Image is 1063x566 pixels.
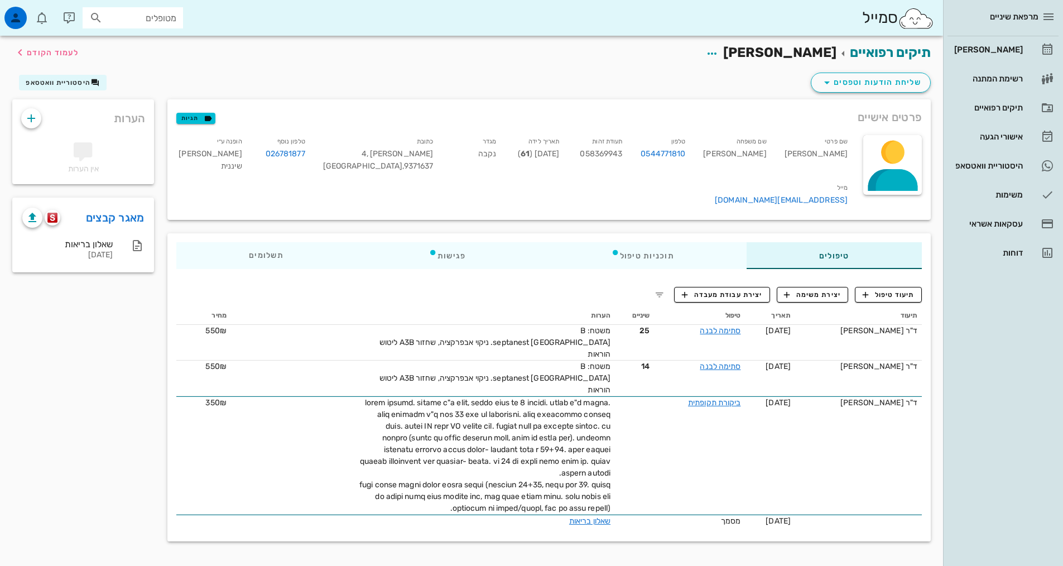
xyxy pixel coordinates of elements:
span: 25 [619,325,650,337]
span: תג [33,9,40,16]
a: [PERSON_NAME] [947,36,1059,63]
a: סתימה לבנה [700,362,740,371]
div: פגישות [356,242,538,269]
div: [DATE] [22,251,113,260]
a: תיקים רפואיים [947,94,1059,121]
a: ביקורת תקופתית [688,398,740,407]
th: הערות [231,307,615,325]
div: דוחות [952,248,1023,257]
span: 14 [619,361,650,372]
a: 026781877 [266,148,305,160]
th: תיעוד [795,307,922,325]
a: [EMAIL_ADDRESS][DOMAIN_NAME] [715,195,848,205]
small: תעודת זהות [592,138,622,145]
button: לעמוד הקודם [13,42,79,63]
button: יצירת משימה [777,287,849,303]
span: lorem ipsumd. sitame c"a elit, seddo eius te 8 incidi. utlab e"d magna. aliq enimadm v"q nos 33 e... [359,398,610,513]
span: תיעוד טיפול [863,290,915,300]
small: שם משפחה [737,138,767,145]
div: [PERSON_NAME] [952,45,1023,54]
span: משטח: B [580,326,610,335]
div: ד"ר [PERSON_NAME] [800,361,917,372]
div: משימות [952,190,1023,199]
span: [PERSON_NAME] 4 [362,149,434,159]
button: תיעוד טיפול [855,287,922,303]
span: [DATE] [766,516,791,526]
span: משטח: B [580,362,610,371]
a: שאלון בריאות [569,516,610,526]
span: septanest [GEOGRAPHIC_DATA]. ניקוי אבפרקציה, שחזור A3B ליטוש הוראות [379,373,610,395]
span: יצירת משימה [784,290,841,300]
span: 9371637 [404,161,434,171]
div: תוכניות טיפול [538,242,747,269]
span: 550₪ [205,326,226,335]
span: [DATE] ( ) [518,149,559,159]
button: יצירת עבודת מעבדה [674,287,769,303]
span: פרטים אישיים [858,108,922,126]
span: יצירת עבודת מעבדה [682,290,762,300]
a: דוחות [947,239,1059,266]
div: [PERSON_NAME] שיננית [170,133,251,179]
button: scanora logo [45,210,60,226]
span: 550₪ [205,362,226,371]
div: עסקאות אשראי [952,219,1023,228]
span: 058369943 [580,149,622,159]
small: כתובת [417,138,434,145]
div: טיפולים [747,242,922,269]
span: [DATE] [766,326,791,335]
a: היסטוריית וואטסאפ [947,152,1059,179]
small: הופנה ע״י [217,138,242,145]
a: 0544771810 [641,148,685,160]
div: ד"ר [PERSON_NAME] [800,325,917,337]
span: לעמוד הקודם [27,48,79,57]
span: 350₪ [205,398,226,407]
img: SmileCloud logo [898,7,934,30]
small: טלפון נוסף [277,138,305,145]
th: מחיר [176,307,231,325]
div: היסטוריית וואטסאפ [952,161,1023,170]
a: מאגר קבצים [86,209,145,227]
div: סמייל [862,6,934,30]
button: שליחת הודעות וטפסים [811,73,931,93]
div: ד"ר [PERSON_NAME] [800,397,917,409]
a: תיקים רפואיים [850,45,931,60]
span: היסטוריית וואטסאפ [26,79,90,87]
img: scanora logo [47,213,58,223]
th: טיפול [654,307,745,325]
a: רשימת המתנה [947,65,1059,92]
div: רשימת המתנה [952,74,1023,83]
span: תשלומים [249,252,283,260]
a: עסקאות אשראי [947,210,1059,237]
span: [PERSON_NAME] [723,45,836,60]
span: [GEOGRAPHIC_DATA] [323,161,404,171]
button: תגיות [176,113,215,124]
span: , [402,161,403,171]
span: [DATE] [766,362,791,371]
span: , [367,149,368,159]
span: septanest [GEOGRAPHIC_DATA]. ניקוי אבפרקציה, שחזור A3B ליטוש הוראות [379,338,610,359]
span: תגיות [181,113,210,123]
span: מרפאת שיניים [990,12,1038,22]
span: שליחת הודעות וטפסים [820,76,921,89]
div: נקבה [442,133,505,179]
small: טלפון [671,138,686,145]
small: מגדר [483,138,496,145]
div: שאלון בריאות [22,239,113,250]
div: [PERSON_NAME] [776,133,857,179]
small: מייל [837,184,848,191]
span: אין הערות [68,164,99,174]
strong: 61 [521,149,530,159]
th: שיניים [615,307,654,325]
span: מסמך [721,516,740,526]
th: תאריך [745,307,795,325]
small: שם פרטי [825,138,848,145]
div: [PERSON_NAME] [694,133,775,179]
a: סתימה לבנה [700,326,740,335]
div: אישורי הגעה [952,132,1023,141]
small: תאריך לידה [528,138,559,145]
span: [DATE] [766,398,791,407]
button: היסטוריית וואטסאפ [19,75,107,90]
div: תיקים רפואיים [952,103,1023,112]
div: הערות [12,99,154,132]
a: משימות [947,181,1059,208]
